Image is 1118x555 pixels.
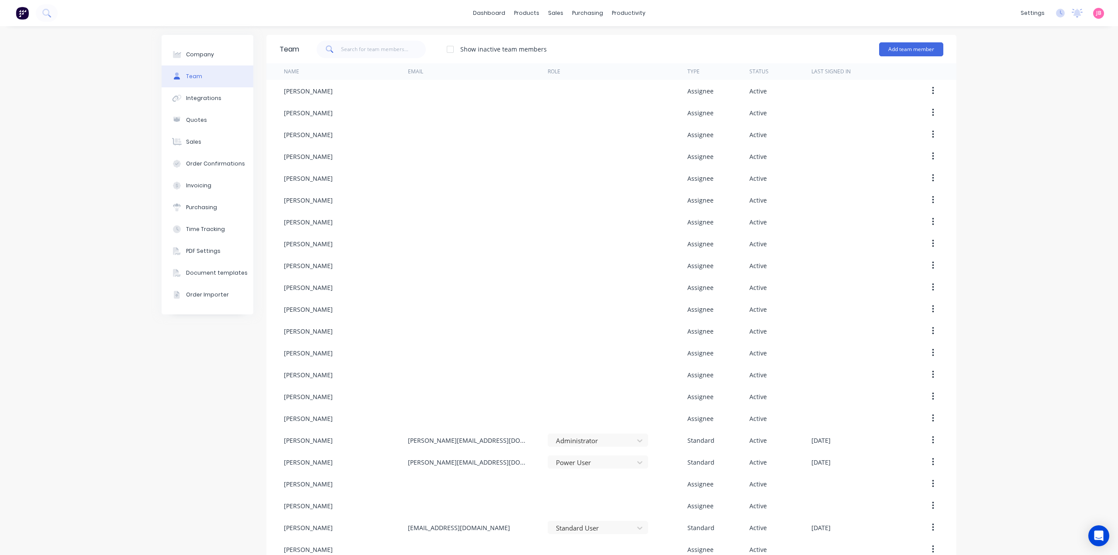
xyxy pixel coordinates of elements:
div: Active [749,392,767,401]
div: [PERSON_NAME] [284,370,333,379]
div: Assignee [687,283,714,292]
div: Quotes [186,116,207,124]
div: [DATE] [811,436,831,445]
div: Company [186,51,214,59]
div: [PERSON_NAME] [284,239,333,248]
div: Team [279,44,299,55]
div: purchasing [568,7,607,20]
div: Assignee [687,217,714,227]
div: [EMAIL_ADDRESS][DOMAIN_NAME] [408,523,510,532]
div: Assignee [687,130,714,139]
div: [PERSON_NAME] [284,174,333,183]
div: Show inactive team members [460,45,547,54]
div: Order Importer [186,291,229,299]
div: Standard [687,523,714,532]
div: Active [749,479,767,489]
button: Invoicing [162,175,253,196]
div: Assignee [687,196,714,205]
div: Active [749,523,767,532]
button: Quotes [162,109,253,131]
div: Status [749,68,769,76]
div: [PERSON_NAME] [284,217,333,227]
div: Integrations [186,94,221,102]
button: Document templates [162,262,253,284]
div: [PERSON_NAME] [284,152,333,161]
div: Active [749,130,767,139]
button: Purchasing [162,196,253,218]
div: Active [749,217,767,227]
div: Active [749,261,767,270]
div: Assignee [687,501,714,510]
div: [PERSON_NAME] [284,436,333,445]
img: Factory [16,7,29,20]
div: [PERSON_NAME] [284,392,333,401]
div: Assignee [687,86,714,96]
div: [PERSON_NAME] [284,458,333,467]
div: Active [749,152,767,161]
div: Active [749,196,767,205]
div: Invoicing [186,182,211,190]
div: Name [284,68,299,76]
div: Active [749,458,767,467]
div: Document templates [186,269,248,277]
button: Add team member [879,42,943,56]
div: [PERSON_NAME] [284,479,333,489]
div: Assignee [687,348,714,358]
div: Assignee [687,305,714,314]
div: Assignee [687,414,714,423]
div: [PERSON_NAME] [284,261,333,270]
div: Active [749,545,767,554]
div: Assignee [687,545,714,554]
div: [PERSON_NAME] [284,283,333,292]
a: dashboard [469,7,510,20]
div: Order Confirmations [186,160,245,168]
div: Active [749,370,767,379]
div: Sales [186,138,201,146]
div: Active [749,327,767,336]
div: Active [749,283,767,292]
div: [PERSON_NAME] [284,327,333,336]
div: Time Tracking [186,225,225,233]
div: [PERSON_NAME][EMAIL_ADDRESS][DOMAIN_NAME] [408,436,530,445]
div: Standard [687,436,714,445]
div: productivity [607,7,650,20]
button: Company [162,44,253,65]
div: Open Intercom Messenger [1088,525,1109,546]
div: Active [749,305,767,314]
input: Search for team members... [341,41,426,58]
div: [PERSON_NAME] [284,348,333,358]
button: Team [162,65,253,87]
button: Sales [162,131,253,153]
div: [PERSON_NAME] [284,130,333,139]
div: Assignee [687,174,714,183]
div: Team [186,72,202,80]
div: Purchasing [186,203,217,211]
div: Standard [687,458,714,467]
div: [PERSON_NAME] [284,523,333,532]
div: Type [687,68,700,76]
div: [PERSON_NAME] [284,414,333,423]
button: Time Tracking [162,218,253,240]
div: Active [749,501,767,510]
div: [PERSON_NAME][EMAIL_ADDRESS][DOMAIN_NAME] [408,458,530,467]
button: Integrations [162,87,253,109]
div: Assignee [687,108,714,117]
button: Order Importer [162,284,253,306]
div: Assignee [687,392,714,401]
div: [PERSON_NAME] [284,196,333,205]
button: PDF Settings [162,240,253,262]
div: Active [749,436,767,445]
div: [DATE] [811,458,831,467]
div: [DATE] [811,523,831,532]
div: Last signed in [811,68,851,76]
div: Assignee [687,370,714,379]
div: Active [749,108,767,117]
div: Email [408,68,423,76]
div: products [510,7,544,20]
div: [PERSON_NAME] [284,501,333,510]
div: Role [548,68,560,76]
div: [PERSON_NAME] [284,86,333,96]
div: PDF Settings [186,247,221,255]
div: Assignee [687,479,714,489]
div: settings [1016,7,1049,20]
